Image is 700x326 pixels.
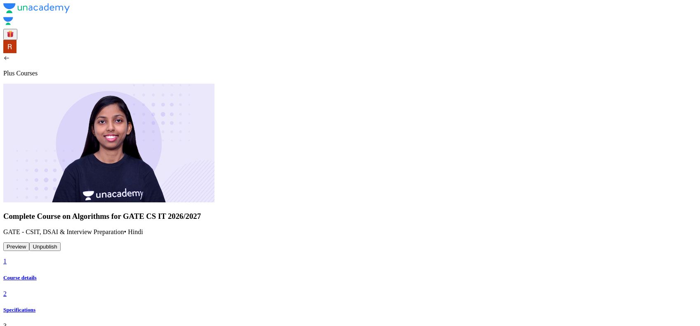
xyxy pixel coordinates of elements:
[3,242,29,251] button: Preview
[3,3,697,29] a: Company LogoCompany Logo
[29,242,60,251] button: Unpublish
[3,274,697,281] h5: Course details
[3,258,697,281] a: 1Course details
[3,212,697,221] h3: Complete Course on Algorithms for GATE CS IT 2026/2027
[3,290,697,313] a: 2Specifications
[3,258,697,265] p: 1
[3,29,17,40] button: avatar
[3,228,697,236] p: GATE - CSIT, DSAI & Interview Preparation • Hindi
[3,290,697,298] p: 2
[3,307,697,313] h5: Specifications
[3,40,16,53] img: Rupsha chowdhury
[7,30,14,38] img: avatar
[3,70,697,77] p: Plus Courses
[3,15,13,27] img: Company Logo
[3,84,214,202] img: E958BC5C-A32D-4314-84A9-55DC74776FF5_plus.png
[3,3,70,13] img: Company Logo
